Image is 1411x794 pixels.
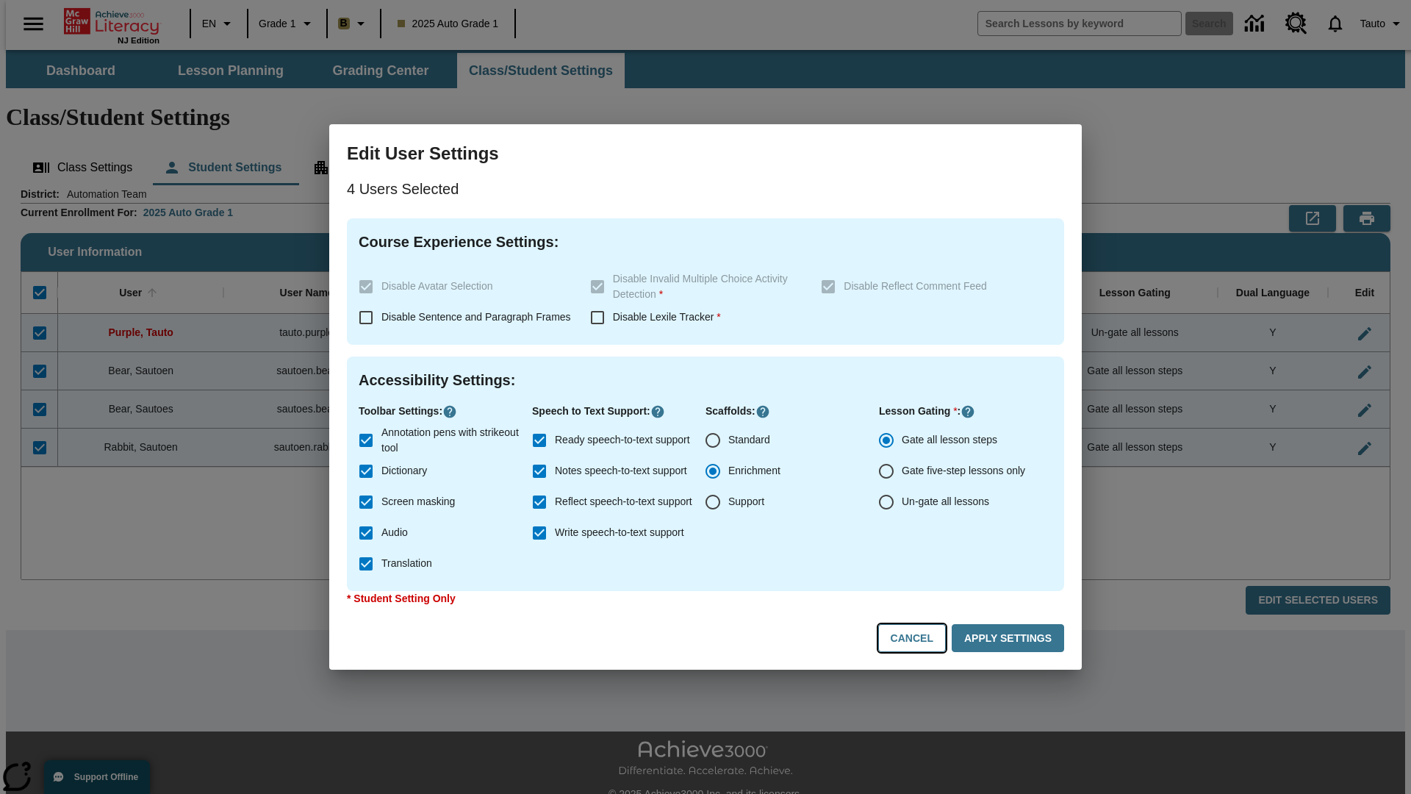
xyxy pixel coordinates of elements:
[961,404,975,419] button: Click here to know more about
[347,142,1064,165] h3: Edit User Settings
[728,463,780,479] span: Enrichment
[359,368,1052,392] h4: Accessibility Settings :
[650,404,665,419] button: Click here to know more about
[347,591,1064,607] p: * Student Setting Only
[613,273,788,300] span: Disable Invalid Multiple Choice Activity Detection
[952,624,1064,653] button: Apply Settings
[813,271,1041,302] label: These settings are specific to individual classes. To see these settings or make changes, please ...
[381,463,427,479] span: Dictionary
[532,404,705,419] p: Speech to Text Support :
[347,177,1064,201] p: 4 Users Selected
[705,404,879,419] p: Scaffolds :
[728,432,770,448] span: Standard
[902,432,997,448] span: Gate all lesson steps
[555,432,690,448] span: Ready speech-to-text support
[582,271,810,302] label: These settings are specific to individual classes. To see these settings or make changes, please ...
[381,425,520,456] span: Annotation pens with strikeout tool
[442,404,457,419] button: Click here to know more about
[555,494,692,509] span: Reflect speech-to-text support
[755,404,770,419] button: Click here to know more about
[381,494,455,509] span: Screen masking
[381,280,493,292] span: Disable Avatar Selection
[879,404,1052,419] p: Lesson Gating :
[555,463,687,479] span: Notes speech-to-text support
[902,494,989,509] span: Un-gate all lessons
[728,494,764,509] span: Support
[844,280,987,292] span: Disable Reflect Comment Feed
[381,311,571,323] span: Disable Sentence and Paragraph Frames
[359,404,532,419] p: Toolbar Settings :
[381,556,432,571] span: Translation
[351,271,578,302] label: These settings are specific to individual classes. To see these settings or make changes, please ...
[878,624,946,653] button: Cancel
[359,230,1052,254] h4: Course Experience Settings :
[555,525,684,540] span: Write speech-to-text support
[613,311,721,323] span: Disable Lexile Tracker
[381,525,408,540] span: Audio
[902,463,1025,479] span: Gate five-step lessons only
